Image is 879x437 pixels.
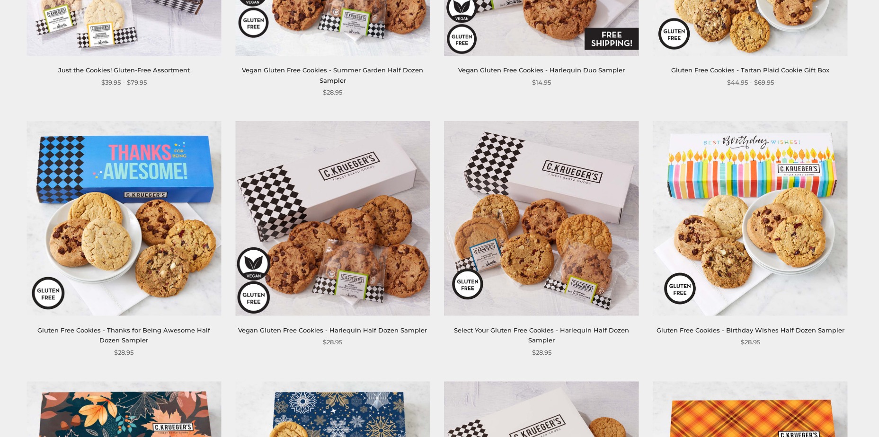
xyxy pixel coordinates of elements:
[114,348,133,358] span: $28.95
[657,326,844,334] a: Gluten Free Cookies - Birthday Wishes Half Dozen Sampler
[532,78,551,87] span: $14.95
[323,87,342,97] span: $28.95
[653,122,848,316] img: Gluten Free Cookies - Birthday Wishes Half Dozen Sampler
[58,66,190,74] a: Just the Cookies! Gluten-Free Assortment
[671,66,829,74] a: Gluten Free Cookies - Tartan Plaid Cookie Gift Box
[727,78,774,87] span: $44.95 - $69.95
[323,337,342,347] span: $28.95
[242,66,423,84] a: Vegan Gluten Free Cookies - Summer Garden Half Dozen Sampler
[444,122,639,316] img: Select Your Gluten Free Cookies - Harlequin Half Dozen Sampler
[8,401,98,429] iframe: Sign Up via Text for Offers
[27,122,221,316] img: Gluten Free Cookies - Thanks for Being Awesome Half Dozen Sampler
[235,122,430,316] img: Vegan Gluten Free Cookies - Harlequin Half Dozen Sampler
[101,78,147,87] span: $39.95 - $79.95
[458,66,625,74] a: Vegan Gluten Free Cookies - Harlequin Duo Sampler
[37,326,210,344] a: Gluten Free Cookies - Thanks for Being Awesome Half Dozen Sampler
[741,337,760,347] span: $28.95
[238,326,427,334] a: Vegan Gluten Free Cookies - Harlequin Half Dozen Sampler
[532,348,551,358] span: $28.95
[454,326,629,344] a: Select Your Gluten Free Cookies - Harlequin Half Dozen Sampler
